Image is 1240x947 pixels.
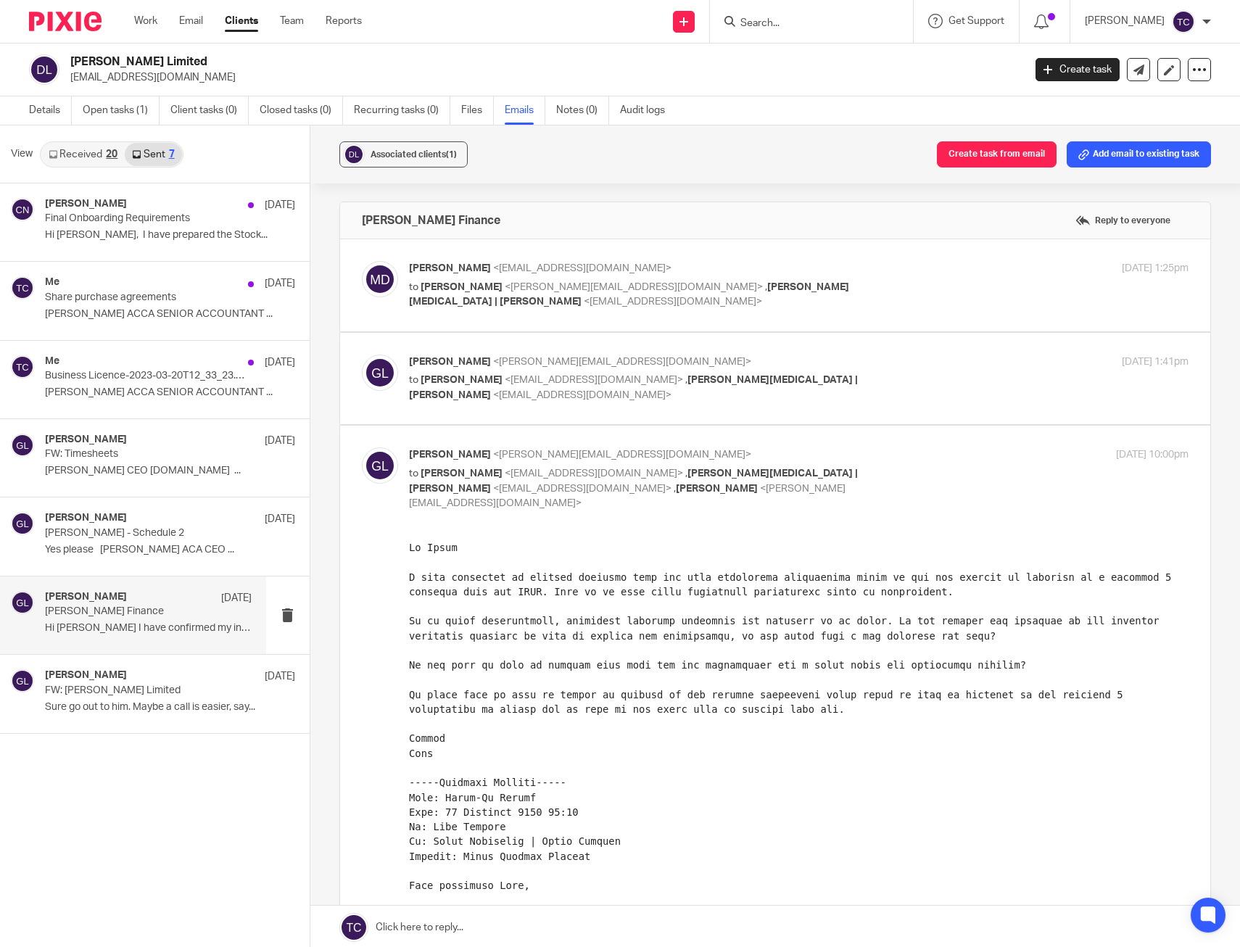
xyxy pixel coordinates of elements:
[265,669,295,684] p: [DATE]
[29,96,72,125] a: Details
[493,357,751,367] span: <[PERSON_NAME][EMAIL_ADDRESS][DOMAIN_NAME]>
[1122,261,1189,276] p: [DATE] 1:25pm
[505,468,683,479] span: <[EMAIL_ADDRESS][DOMAIN_NAME]>
[45,465,295,477] p: [PERSON_NAME] CEO [DOMAIN_NAME] ...
[493,263,671,273] span: <[EMAIL_ADDRESS][DOMAIN_NAME]>
[409,375,858,400] span: [PERSON_NAME][MEDICAL_DATA] | [PERSON_NAME]
[493,390,671,400] span: <[EMAIL_ADDRESS][DOMAIN_NAME]>
[493,484,671,494] span: <[EMAIL_ADDRESS][DOMAIN_NAME]>
[11,276,34,299] img: svg%3E
[409,357,491,367] span: [PERSON_NAME]
[493,450,751,460] span: <[PERSON_NAME][EMAIL_ADDRESS][DOMAIN_NAME]>
[674,484,676,494] span: ,
[83,96,160,125] a: Open tasks (1)
[354,96,450,125] a: Recurring tasks (0)
[1116,447,1189,463] p: [DATE] 10:00pm
[45,701,295,714] p: Sure go out to him. Maybe a call is easier, say...
[45,527,245,539] p: [PERSON_NAME] - Schedule 2
[45,669,127,682] h4: [PERSON_NAME]
[326,14,362,28] a: Reports
[45,355,59,368] h4: Me
[225,14,258,28] a: Clients
[556,96,609,125] a: Notes (0)
[1067,141,1211,168] button: Add email to existing task
[45,544,295,556] p: Yes please [PERSON_NAME] ACA CEO ...
[11,146,33,162] span: View
[45,591,127,603] h4: [PERSON_NAME]
[461,96,494,125] a: Files
[125,143,181,166] a: Sent7
[371,150,457,159] span: Associated clients
[765,282,767,292] span: ,
[169,149,175,160] div: 7
[1122,355,1189,370] p: [DATE] 1:41pm
[409,282,418,292] span: to
[11,512,34,535] img: svg%3E
[265,355,295,370] p: [DATE]
[421,468,503,479] span: [PERSON_NAME]
[280,14,304,28] a: Team
[221,591,252,605] p: [DATE]
[1172,10,1195,33] img: svg%3E
[362,447,398,484] img: svg%3E
[620,96,676,125] a: Audit logs
[45,685,245,697] p: FW: [PERSON_NAME] Limited
[421,282,503,292] span: [PERSON_NAME]
[45,605,210,618] p: [PERSON_NAME] Finance
[45,370,245,382] p: Business Licence-2023-03-20T12_33_23.1966361Z.pdf
[362,261,398,297] img: svg%3E
[29,12,102,31] img: Pixie
[409,375,418,385] span: to
[29,54,59,85] img: svg%3E
[11,591,34,614] img: svg%3E
[45,622,252,634] p: Hi [PERSON_NAME] I have confirmed my initial thoughts...
[134,14,157,28] a: Work
[937,141,1057,168] button: Create task from email
[70,54,825,70] h2: [PERSON_NAME] Limited
[45,198,127,210] h4: [PERSON_NAME]
[170,96,249,125] a: Client tasks (0)
[676,484,758,494] span: [PERSON_NAME]
[11,434,34,457] img: svg%3E
[45,212,245,225] p: Final Onboarding Requirements
[11,355,34,379] img: svg%3E
[948,16,1004,26] span: Get Support
[70,70,1014,85] p: [EMAIL_ADDRESS][DOMAIN_NAME]
[260,96,343,125] a: Closed tasks (0)
[45,434,127,446] h4: [PERSON_NAME]
[409,468,418,479] span: to
[41,143,125,166] a: Received20
[1085,14,1165,28] p: [PERSON_NAME]
[409,468,858,494] span: [PERSON_NAME][MEDICAL_DATA] | [PERSON_NAME]
[339,141,468,168] button: Associated clients(1)
[685,468,687,479] span: ,
[179,14,203,28] a: Email
[409,263,491,273] span: [PERSON_NAME]
[265,434,295,448] p: [DATE]
[505,96,545,125] a: Emails
[409,450,491,460] span: [PERSON_NAME]
[45,308,295,321] p: [PERSON_NAME] ACCA SENIOR ACCOUNTANT ...
[11,198,34,221] img: svg%3E
[1072,210,1174,231] label: Reply to everyone
[421,375,503,385] span: [PERSON_NAME]
[739,17,869,30] input: Search
[584,297,762,307] span: <[EMAIL_ADDRESS][DOMAIN_NAME]>
[265,512,295,526] p: [DATE]
[505,375,683,385] span: <[EMAIL_ADDRESS][DOMAIN_NAME]>
[362,355,398,391] img: svg%3E
[106,149,117,160] div: 20
[505,282,763,292] span: <[PERSON_NAME][EMAIL_ADDRESS][DOMAIN_NAME]>
[265,198,295,212] p: [DATE]
[45,448,245,460] p: FW: Timesheets
[45,276,59,289] h4: Me
[265,276,295,291] p: [DATE]
[45,291,245,304] p: Share purchase agreements
[685,375,687,385] span: ,
[45,229,295,241] p: Hi [PERSON_NAME], I have prepared the Stock...
[11,669,34,692] img: svg%3E
[45,386,295,399] p: [PERSON_NAME] ACCA SENIOR ACCOUNTANT ...
[362,213,500,228] h4: [PERSON_NAME] Finance
[45,512,127,524] h4: [PERSON_NAME]
[446,150,457,159] span: (1)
